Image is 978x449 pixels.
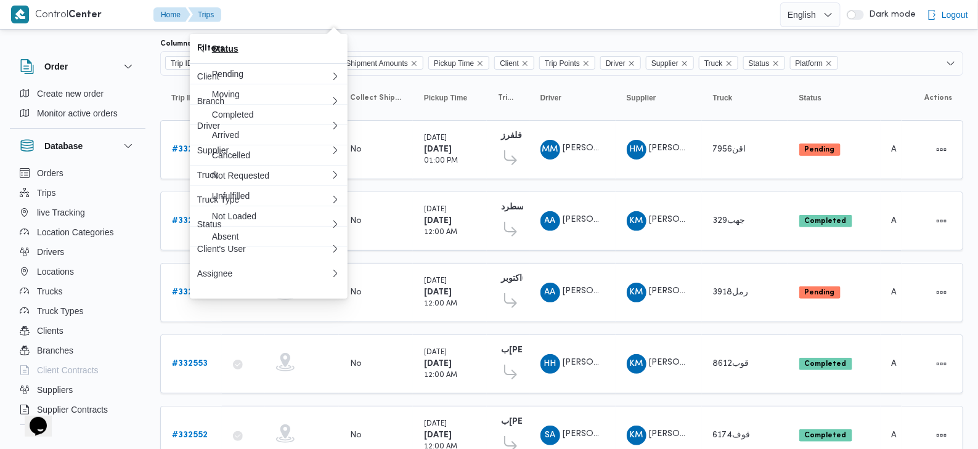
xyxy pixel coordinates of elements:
button: Supplier Contracts [15,400,141,419]
b: ب[PERSON_NAME] [501,418,579,426]
span: KM [630,283,643,302]
b: # 332552 [172,431,208,439]
span: [PERSON_NAME] [563,145,634,153]
span: Logout [942,7,968,22]
button: Actions [932,211,952,231]
span: MM [542,140,558,160]
span: Truck [699,56,738,70]
div: Database [10,163,145,430]
span: Create new order [37,86,104,101]
a: #332556 [172,142,208,157]
b: Completed [805,217,847,225]
span: Dark mode [864,10,916,20]
b: # 332556 [172,145,208,153]
button: Pickup Time [419,88,481,108]
span: اقن7956 [713,145,746,153]
b: Pending [805,146,835,153]
button: Locations [15,262,141,281]
span: Client [500,57,519,70]
span: AA [545,283,556,302]
span: Status [799,93,822,103]
button: Remove Pickup Time from selection in this group [476,60,484,67]
small: 12:00 AM [424,372,457,379]
a: #332555 [172,214,208,229]
span: Collect Shipment Amounts [316,56,423,70]
button: Home [153,7,190,22]
span: Admin [892,360,918,368]
div: Said Abadalazaiaz Hassan Abo Alnasar [540,426,560,445]
span: Pending [799,144,841,156]
button: Suppliers [15,380,141,400]
button: Create new order [15,84,141,103]
button: Trip IDSorted in descending order [166,88,216,108]
span: Pickup Time [428,56,489,70]
span: Platform [790,56,839,70]
span: Suppliers [37,382,73,397]
button: Remove Supplier from selection in this group [681,60,688,67]
div: Order [10,84,145,128]
span: Admin [892,431,918,439]
span: Supplier [651,57,678,70]
span: Driver [606,57,626,70]
button: Database [20,139,136,153]
span: [PERSON_NAME] [PERSON_NAME] [650,216,793,224]
span: HH [544,354,556,374]
button: Remove Trip Points from selection in this group [582,60,590,67]
span: Admin [892,288,918,296]
button: Remove Client from selection in this group [521,60,529,67]
span: Monitor active orders [37,106,118,121]
span: [PERSON_NAME] [PERSON_NAME] [650,145,793,153]
small: [DATE] [424,421,447,427]
span: Orders [37,166,63,180]
button: Trips [188,7,221,22]
button: Drivers [15,242,141,262]
img: X8yXhbKr1z7QwAAAABJRU5ErkJggg== [11,6,29,23]
button: Location Categories [15,222,141,242]
b: [DATE] [424,431,452,439]
div: Muhammad Marawan Diab [540,140,560,160]
span: Trip Points [539,56,595,70]
span: [PERSON_NAME] [PERSON_NAME] [650,431,793,439]
b: [DATE] [424,145,452,153]
button: Truck Types [15,301,141,321]
small: 12:00 AM [424,301,457,307]
span: Completed [799,215,852,227]
div: Khald Mmdoh Hassan Muhammad Alabs [627,283,646,302]
span: [PERSON_NAME] [PERSON_NAME] [650,359,793,367]
div: Khald Mmdoh Hassan Muhammad Alabs [627,354,646,374]
span: KM [630,211,643,231]
button: Client Contracts [15,360,141,380]
span: KM [630,426,643,445]
button: Trips [15,183,141,203]
button: Remove Status from selection in this group [772,60,780,67]
b: Pending [805,289,835,296]
button: Truck [708,88,782,108]
button: Actions [932,354,952,374]
span: Client Contracts [37,363,99,378]
button: Status [794,88,874,108]
button: Actions [932,140,952,160]
b: [DATE] [424,288,452,296]
span: Client [494,56,534,70]
span: قوب8612 [713,360,749,368]
b: حياه ايجيبت -6اكتوبر [501,275,574,283]
button: Branches [15,341,141,360]
span: [PERSON_NAME] [PERSON_NAME] [650,288,793,296]
span: SA [545,426,555,445]
a: #332553 [172,357,208,371]
span: [PERSON_NAME] [563,359,634,367]
span: Trip ID; Sorted in descending order [171,93,194,103]
div: Ahmad Alsaaid Alsaaid Alhfanaoi [540,211,560,231]
button: Devices [15,419,141,439]
b: Completed [805,432,847,439]
b: # 332554 [172,288,208,296]
button: Remove Driver from selection in this group [628,60,635,67]
span: Drivers [37,245,64,259]
span: Trip Points [498,93,518,103]
span: Collect Shipment Amounts [321,57,408,70]
span: HM [629,140,643,160]
span: KM [630,354,643,374]
button: Trucks [15,281,141,301]
span: Trips [37,185,56,200]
